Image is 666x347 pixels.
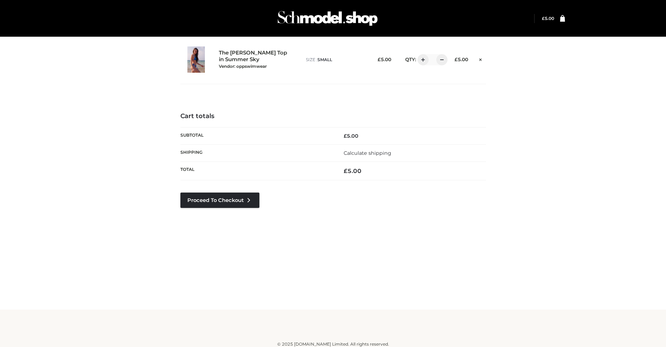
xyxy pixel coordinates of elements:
[454,57,468,62] bdi: 5.00
[344,150,391,156] a: Calculate shipping
[344,133,358,139] bdi: 5.00
[344,167,361,174] bdi: 5.00
[454,57,458,62] span: £
[219,50,291,69] a: The [PERSON_NAME] Top in Summer SkyVendor: oppswimwear
[378,57,391,62] bdi: 5.00
[475,54,486,63] a: Remove this item
[180,113,486,120] h4: Cart totals
[180,193,259,208] a: Proceed to Checkout
[542,16,554,21] a: £5.00
[180,144,333,161] th: Shipping
[378,57,381,62] span: £
[306,57,366,63] p: size :
[180,162,333,180] th: Total
[542,16,554,21] bdi: 5.00
[344,133,347,139] span: £
[180,127,333,144] th: Subtotal
[398,54,443,65] div: QTY:
[275,5,380,32] img: Schmodel Admin 964
[344,167,348,174] span: £
[542,16,545,21] span: £
[219,64,267,69] small: Vendor: oppswimwear
[317,57,332,62] span: SMALL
